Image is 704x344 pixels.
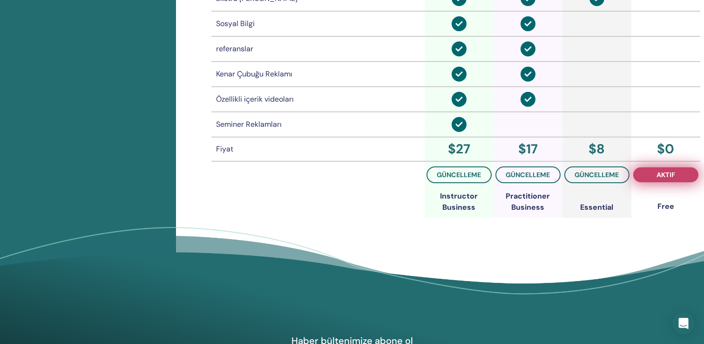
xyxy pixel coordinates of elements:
div: $ 8 [564,139,630,159]
img: circle-check-solid.svg [452,41,467,56]
span: güncelleme [506,171,550,179]
div: Özellikli içerik videoları [216,94,420,105]
div: Essential [580,202,613,213]
div: Seminer Reklamları [216,119,420,130]
div: Free [657,201,674,212]
div: Open Intercom Messenger [672,312,695,335]
img: circle-check-solid.svg [452,92,467,107]
span: güncelleme [437,171,481,179]
div: Instructor Business [425,191,494,213]
img: circle-check-solid.svg [521,16,535,31]
div: Fiyat [216,144,420,155]
img: circle-check-solid.svg [521,41,535,56]
div: $ 17 [495,139,561,159]
img: circle-check-solid.svg [521,67,535,82]
button: güncelleme [495,166,561,183]
img: circle-check-solid.svg [452,117,467,132]
button: güncelleme [564,166,630,183]
img: circle-check-solid.svg [452,16,467,31]
img: circle-check-solid.svg [521,92,535,107]
div: referanslar [216,43,420,55]
div: $ 27 [426,139,492,159]
button: aktif [633,167,698,182]
button: güncelleme [426,166,492,183]
span: aktif [657,171,675,179]
div: Kenar Çubuğu Reklamı [216,69,420,80]
span: güncelleme [575,171,619,179]
div: Practitioner Business [494,191,562,213]
div: Sosyal Bilgi [216,18,420,29]
div: $ 0 [633,139,698,159]
img: circle-check-solid.svg [452,67,467,82]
